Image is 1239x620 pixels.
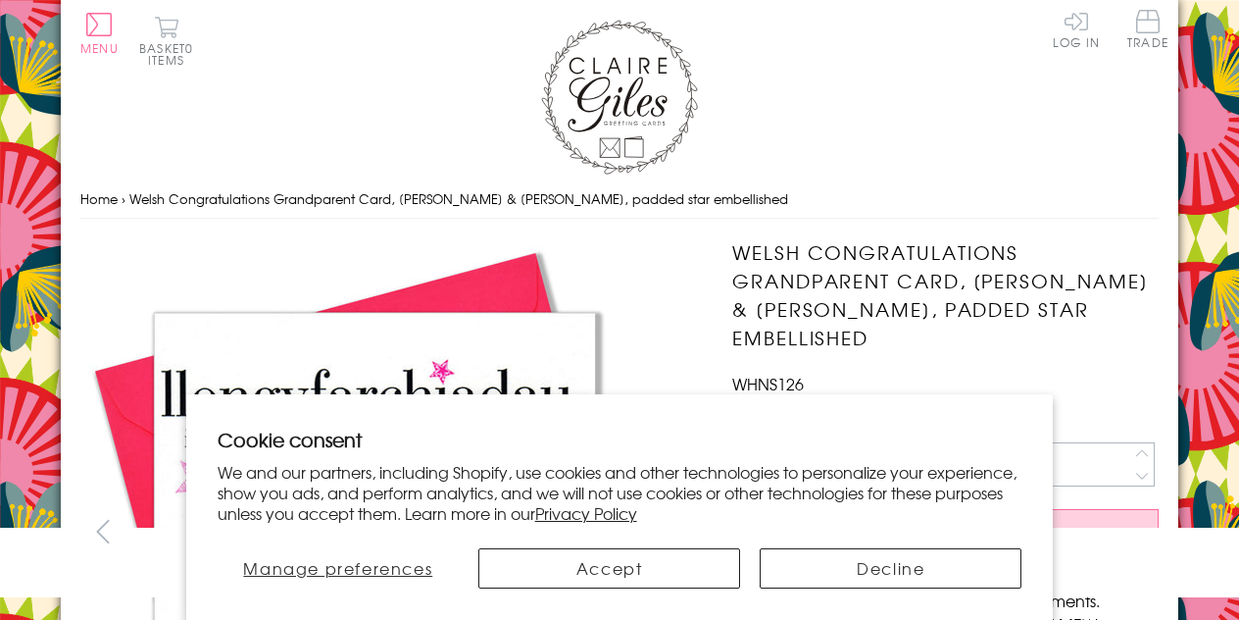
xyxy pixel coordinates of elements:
span: Menu [80,39,119,57]
span: 0 items [148,39,193,69]
button: Decline [760,548,1021,589]
button: Basket0 items [139,16,193,66]
span: › [122,189,125,208]
p: We and our partners, including Shopify, use cookies and other technologies to personalize your ex... [218,462,1022,523]
button: Manage preferences [218,548,459,589]
a: Trade [1127,10,1168,52]
span: Manage preferences [243,556,432,580]
h2: Cookie consent [218,426,1022,453]
button: prev [80,509,124,553]
h1: Welsh Congratulations Grandparent Card, [PERSON_NAME] & [PERSON_NAME], padded star embellished [732,238,1159,351]
a: Privacy Policy [535,501,637,525]
span: Welsh Congratulations Grandparent Card, [PERSON_NAME] & [PERSON_NAME], padded star embellished [129,189,788,208]
span: Trade [1127,10,1168,48]
button: Menu [80,13,119,54]
button: Accept [478,548,740,589]
img: Claire Giles Greetings Cards [541,20,698,175]
nav: breadcrumbs [80,180,1159,220]
a: Home [80,189,118,208]
a: Log In [1053,10,1100,48]
span: WHNS126 [732,372,804,395]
